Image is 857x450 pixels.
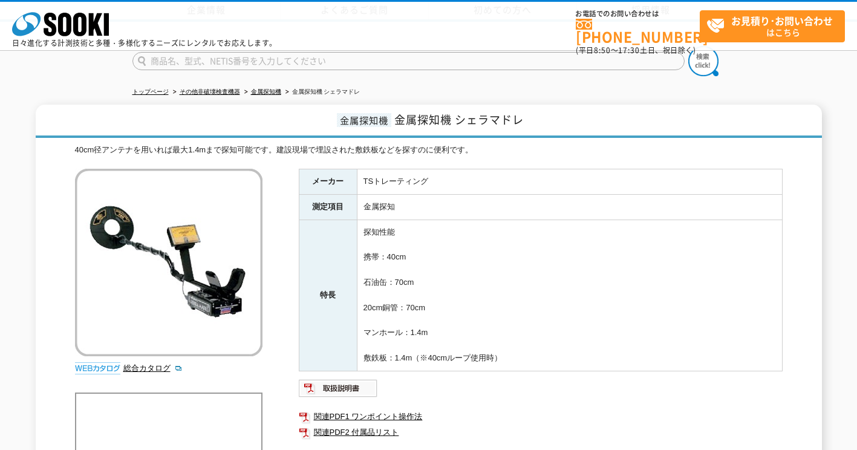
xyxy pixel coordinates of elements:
[299,169,357,195] th: メーカー
[594,45,611,56] span: 8:50
[299,386,378,396] a: 取扱説明書
[731,13,833,28] strong: お見積り･お問い合わせ
[251,88,281,95] a: 金属探知機
[357,194,782,220] td: 金属探知
[576,10,700,18] span: お電話でのお問い合わせは
[132,88,169,95] a: トップページ
[180,88,240,95] a: その他非破壊検査機器
[299,220,357,371] th: 特長
[75,169,262,356] img: 金属探知機 シェラマドレ
[576,19,700,44] a: [PHONE_NUMBER]
[299,194,357,220] th: 測定項目
[12,39,277,47] p: 日々進化する計測技術と多種・多様化するニーズにレンタルでお応えします。
[394,111,524,128] span: 金属探知機 シェラマドレ
[576,45,696,56] span: (平日 ～ 土日、祝日除く)
[688,46,719,76] img: btn_search.png
[75,362,120,374] img: webカタログ
[132,52,685,70] input: 商品名、型式、NETIS番号を入力してください
[357,220,782,371] td: 探知性能 携帯：40cm 石油缶：70cm 20cm銅管：70cm マンホール：1.4m 敷鉄板：1.4m（※40cmループ使用時）
[700,10,845,42] a: お見積り･お問い合わせはこちら
[123,364,183,373] a: 総合カタログ
[337,113,391,127] span: 金属探知機
[299,409,783,425] a: 関連PDF1 ワンポイント操作法
[75,144,783,157] div: 40cm径アンテナを用いれば最大1.4mまで探知可能です。建設現場で埋設された敷鉄板などを探すのに便利です。
[706,11,844,41] span: はこちら
[357,169,782,195] td: TSトレーティング
[618,45,640,56] span: 17:30
[299,425,783,440] a: 関連PDF2 付属品リスト
[283,86,360,99] li: 金属探知機 シェラマドレ
[299,379,378,398] img: 取扱説明書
